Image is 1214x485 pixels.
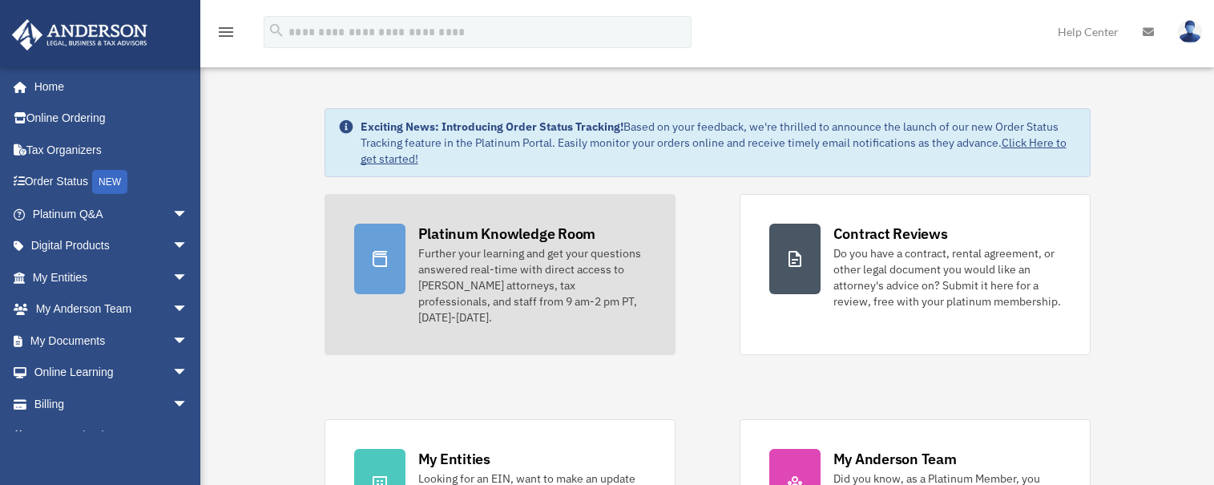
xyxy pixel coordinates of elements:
[325,194,676,355] a: Platinum Knowledge Room Further your learning and get your questions answered real-time with dire...
[11,230,212,262] a: Digital Productsarrow_drop_down
[216,22,236,42] i: menu
[172,230,204,263] span: arrow_drop_down
[172,357,204,390] span: arrow_drop_down
[11,198,212,230] a: Platinum Q&Aarrow_drop_down
[11,325,212,357] a: My Documentsarrow_drop_down
[418,245,646,325] div: Further your learning and get your questions answered real-time with direct access to [PERSON_NAM...
[833,224,948,244] div: Contract Reviews
[11,261,212,293] a: My Entitiesarrow_drop_down
[172,261,204,294] span: arrow_drop_down
[11,103,212,135] a: Online Ordering
[11,166,212,199] a: Order StatusNEW
[740,194,1091,355] a: Contract Reviews Do you have a contract, rental agreement, or other legal document you would like...
[172,325,204,358] span: arrow_drop_down
[361,119,623,134] strong: Exciting News: Introducing Order Status Tracking!
[172,198,204,231] span: arrow_drop_down
[361,119,1077,167] div: Based on your feedback, we're thrilled to announce the launch of our new Order Status Tracking fe...
[216,28,236,42] a: menu
[268,22,285,39] i: search
[11,420,212,452] a: Events Calendar
[11,293,212,325] a: My Anderson Teamarrow_drop_down
[172,388,204,421] span: arrow_drop_down
[418,449,490,469] div: My Entities
[11,134,212,166] a: Tax Organizers
[7,19,152,51] img: Anderson Advisors Platinum Portal
[833,245,1061,309] div: Do you have a contract, rental agreement, or other legal document you would like an attorney's ad...
[11,71,204,103] a: Home
[11,388,212,420] a: Billingarrow_drop_down
[1178,20,1202,43] img: User Pic
[418,224,596,244] div: Platinum Knowledge Room
[92,170,127,194] div: NEW
[172,293,204,326] span: arrow_drop_down
[833,449,957,469] div: My Anderson Team
[11,357,212,389] a: Online Learningarrow_drop_down
[361,135,1067,166] a: Click Here to get started!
